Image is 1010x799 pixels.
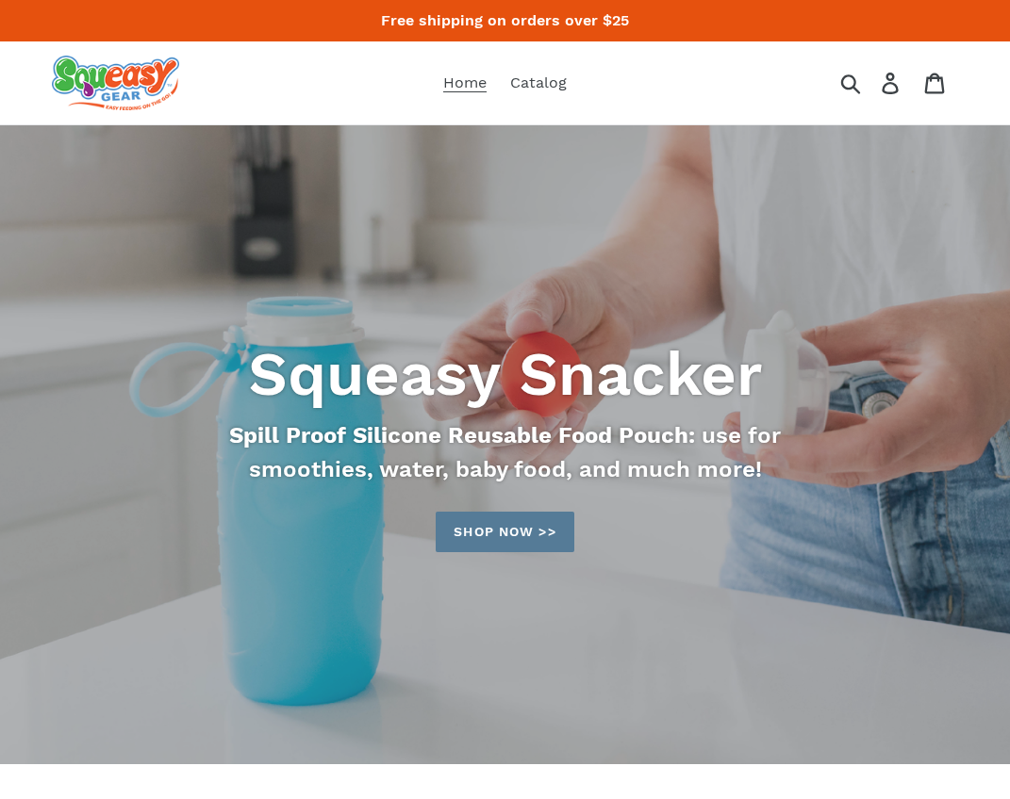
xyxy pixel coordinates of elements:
[510,73,567,92] span: Catalog
[52,337,958,411] h2: Squeasy Snacker
[229,422,695,448] strong: Spill Proof Silicone Reusable Food Pouch:
[443,73,487,92] span: Home
[436,512,573,552] a: Shop now >>: Catalog
[501,69,576,97] a: Catalog
[165,418,845,486] p: use for smoothies, water, baby food, and much more!
[52,56,179,110] img: squeasy gear snacker portable food pouch
[434,69,496,97] a: Home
